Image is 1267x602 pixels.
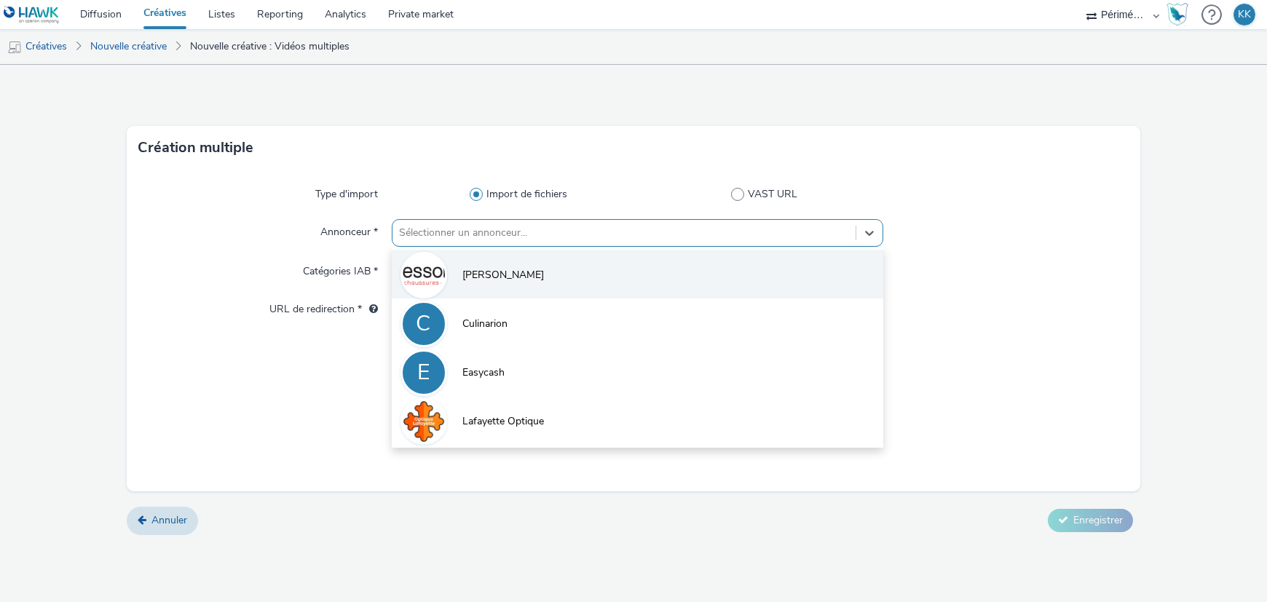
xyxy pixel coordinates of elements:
span: VAST URL [748,187,797,202]
img: Hawk Academy [1167,3,1188,26]
a: Hawk Academy [1167,3,1194,26]
span: Enregistrer [1073,513,1123,527]
a: Nouvelle créative [83,29,174,64]
img: Besson [403,254,445,296]
span: Import de fichiers [486,187,567,202]
div: E [417,352,430,393]
label: URL de redirection * [264,296,384,317]
div: L'URL de redirection sera utilisée comme URL de validation avec certains SSP et ce sera l'URL de ... [363,302,379,317]
span: Culinarion [463,317,508,331]
a: Nouvelle créative : Vidéos multiples [183,29,357,64]
div: KK [1238,4,1251,25]
img: undefined Logo [4,6,60,24]
a: Annuler [127,507,198,534]
span: Lafayette Optique [463,414,545,429]
span: Annuler [151,513,187,527]
button: Enregistrer [1048,509,1133,532]
label: Catégories IAB * [298,258,384,279]
label: Type d'import [310,181,384,202]
div: C [417,304,431,344]
img: Lafayette Optique [403,400,445,443]
span: [PERSON_NAME] [463,268,545,282]
span: Easycash [463,365,505,380]
label: Annonceur * [315,219,384,239]
img: mobile [7,40,22,55]
h3: Création multiple [138,137,253,159]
